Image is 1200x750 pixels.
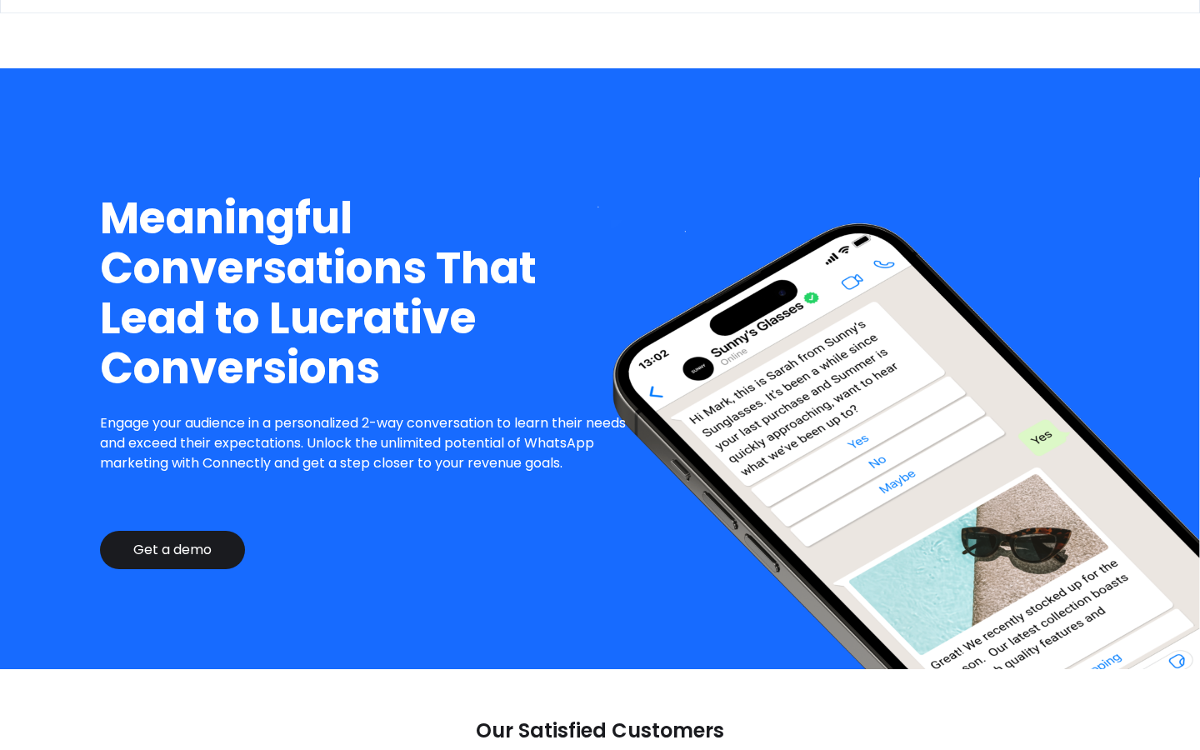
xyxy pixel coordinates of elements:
p: Our Satisfied Customers [476,719,724,742]
aside: Language selected: English [17,721,100,744]
h1: Meaningful Conversations That Lead to Lucrative Conversions [100,193,639,393]
ul: Language list [33,721,100,744]
div: Get a demo [133,542,212,558]
a: Get a demo [100,531,245,569]
p: Engage your audience in a personalized 2-way conversation to learn their needs and exceed their e... [100,413,639,473]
